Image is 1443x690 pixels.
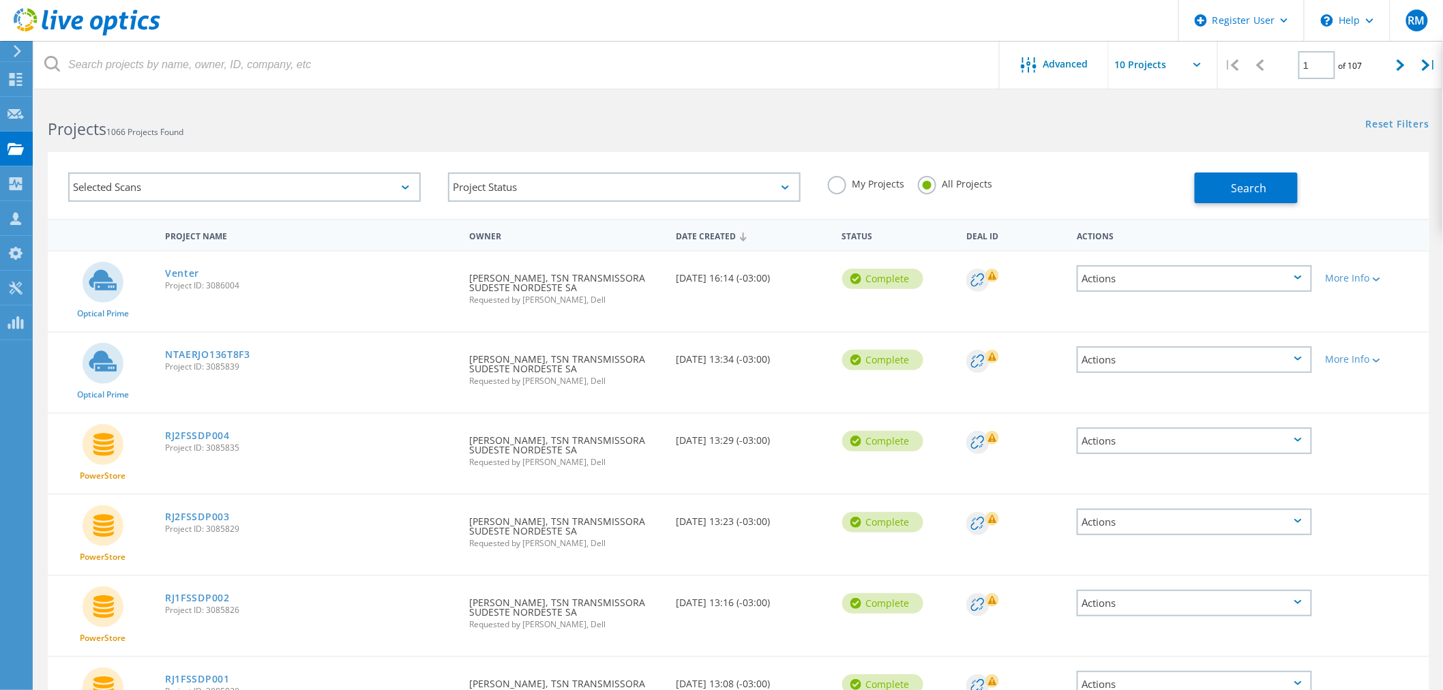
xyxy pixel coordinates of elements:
[165,363,456,371] span: Project ID: 3085839
[670,495,835,540] div: [DATE] 13:23 (-03:00)
[462,252,670,318] div: [PERSON_NAME], TSN TRANSMISSORA SUDESTE NORDESTE SA
[165,282,456,290] span: Project ID: 3086004
[670,414,835,459] div: [DATE] 13:29 (-03:00)
[1077,427,1312,454] div: Actions
[1070,222,1319,247] div: Actions
[165,512,230,522] a: RJ2FSSDP003
[469,620,663,629] span: Requested by [PERSON_NAME], Dell
[1077,265,1312,292] div: Actions
[469,458,663,466] span: Requested by [PERSON_NAME], Dell
[165,350,250,359] a: NTAERJO136T8F3
[842,512,923,532] div: Complete
[1326,273,1423,283] div: More Info
[462,495,670,561] div: [PERSON_NAME], TSN TRANSMISSORA SUDESTE NORDESTE SA
[34,41,1000,89] input: Search projects by name, owner, ID, company, etc
[842,269,923,289] div: Complete
[448,172,801,202] div: Project Status
[842,431,923,451] div: Complete
[670,576,835,621] div: [DATE] 13:16 (-03:00)
[670,222,835,248] div: Date Created
[48,118,106,140] b: Projects
[670,333,835,378] div: [DATE] 13:34 (-03:00)
[918,176,992,189] label: All Projects
[828,176,904,189] label: My Projects
[1195,172,1298,203] button: Search
[165,593,230,603] a: RJ1FSSDP002
[462,576,670,642] div: [PERSON_NAME], TSN TRANSMISSORA SUDESTE NORDESTE SA
[1043,59,1088,69] span: Advanced
[1339,60,1363,72] span: of 107
[1077,346,1312,373] div: Actions
[158,222,462,247] div: Project Name
[1218,41,1246,89] div: |
[842,593,923,614] div: Complete
[77,391,129,399] span: Optical Prime
[835,222,959,247] div: Status
[68,172,421,202] div: Selected Scans
[469,377,663,385] span: Requested by [PERSON_NAME], Dell
[1366,119,1429,131] a: Reset Filters
[80,472,126,480] span: PowerStore
[165,606,456,614] span: Project ID: 3085826
[165,674,230,684] a: RJ1FSSDP001
[462,414,670,480] div: [PERSON_NAME], TSN TRANSMISSORA SUDESTE NORDESTE SA
[80,634,126,642] span: PowerStore
[1077,590,1312,616] div: Actions
[469,296,663,304] span: Requested by [PERSON_NAME], Dell
[462,222,670,247] div: Owner
[80,553,126,561] span: PowerStore
[14,29,160,38] a: Live Optics Dashboard
[1077,509,1312,535] div: Actions
[1415,41,1443,89] div: |
[469,539,663,547] span: Requested by [PERSON_NAME], Dell
[1321,14,1333,27] svg: \n
[165,269,199,278] a: Venter
[1326,355,1423,364] div: More Info
[165,431,230,440] a: RJ2FSSDP004
[959,222,1070,247] div: Deal Id
[1408,15,1425,26] span: RM
[670,252,835,297] div: [DATE] 16:14 (-03:00)
[842,350,923,370] div: Complete
[1231,181,1266,196] span: Search
[462,333,670,399] div: [PERSON_NAME], TSN TRANSMISSORA SUDESTE NORDESTE SA
[165,444,456,452] span: Project ID: 3085835
[77,310,129,318] span: Optical Prime
[165,525,456,533] span: Project ID: 3085829
[106,126,183,138] span: 1066 Projects Found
